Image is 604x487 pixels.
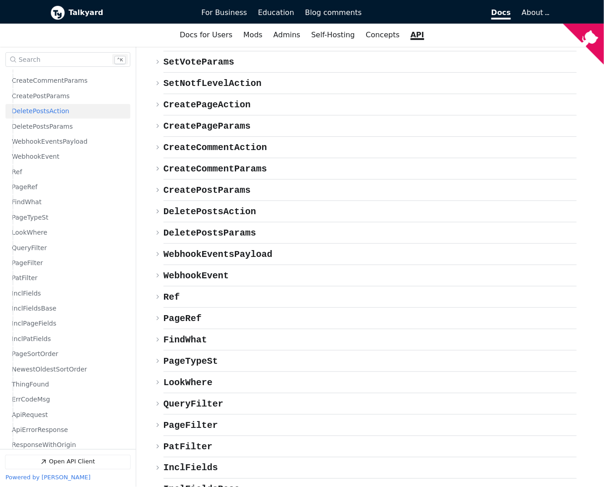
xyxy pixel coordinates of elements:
button: ​ [163,415,218,436]
button: ​ [163,115,251,136]
span: Ref [12,168,22,176]
a: InclFields [12,286,126,301]
span: ApiRequest [12,411,48,419]
span: DeletePostsParams [12,122,73,131]
span: InclFields [163,463,218,473]
a: PageRef [12,180,126,194]
span: CreatePostParams [12,92,69,100]
span: PageRef [163,313,202,324]
span: PageFilter [12,259,43,267]
span: LookWhere [163,377,213,388]
span: WebhookEventsPayload [163,249,272,260]
span: PageTypeSt [12,213,48,222]
span: QueryFilter [12,244,47,252]
span: ⌃ [117,58,120,63]
a: Self-Hosting [306,27,360,43]
span: PatFilter [12,274,38,283]
span: DeletePostsAction [163,206,256,217]
a: For Business [196,5,253,20]
span: WebhookEventsPayload [12,137,88,146]
span: InclFieldsBase [12,304,56,313]
a: Powered by [PERSON_NAME] [5,475,90,482]
a: WebhookEventsPayload [12,135,126,149]
button: ​ [163,137,267,158]
button: ​ [163,265,229,286]
span: CreatePostParams [163,185,251,196]
button: ​ [163,351,218,372]
span: CreatePageParams [163,121,251,131]
button: ​ [163,222,256,243]
a: FindWhat [12,196,126,210]
span: QueryFilter [163,399,223,409]
span: ErrCodeMsg [12,396,50,404]
button: ​ [163,158,267,179]
a: ApiErrorResponse [12,423,126,437]
a: ThingFound [12,377,126,392]
a: NewestOldestSortOrder [12,362,126,377]
span: DeletePostsAction [12,107,69,115]
span: ThingFound [12,380,49,389]
button: ​ [163,201,256,222]
a: Docs for Users [174,27,238,43]
a: Admins [268,27,306,43]
span: CreateCommentAction [163,142,267,153]
button: ​ [163,372,213,393]
a: Ref [12,165,126,179]
span: InclPageFields [12,320,56,328]
a: Docs [367,5,517,20]
span: CreateCommentParams [163,164,267,174]
a: InclPageFields [12,317,126,331]
button: ​ [163,329,207,350]
a: WebhookEvent [12,150,126,164]
span: InclPatFields [12,335,51,343]
kbd: k [114,56,126,65]
a: Blog comments [300,5,367,20]
button: ​ [163,308,202,329]
span: PageFilter [163,420,218,431]
span: Search [19,56,40,63]
span: NewestOldestSortOrder [12,365,87,374]
span: WebhookEvent [12,153,59,161]
span: DeletePostsParams [163,228,256,238]
a: Open API Client [5,455,130,469]
button: ​ [163,436,213,457]
a: CreatePostParams [12,89,126,103]
a: API [405,27,430,43]
a: QueryFilter [12,241,126,255]
span: SetNotfLevelAction [163,78,262,89]
span: Docs [491,8,511,20]
a: Education [252,5,300,20]
button: ​ [163,94,251,115]
a: DeletePostsParams [12,120,126,134]
span: For Business [202,8,248,17]
a: Concepts [361,27,406,43]
span: Education [258,8,294,17]
a: Talkyard logoTalkyard [50,5,189,20]
a: LookWhere [12,226,126,240]
b: Talkyard [69,7,189,19]
span: Ref [163,292,180,302]
a: About [522,8,548,17]
img: Talkyard logo [50,5,65,20]
span: FindWhat [163,335,207,345]
span: PageSortOrder [12,350,58,358]
a: CreateCommentParams [12,74,126,88]
a: InclFieldsBase [12,301,126,316]
span: CreateCommentParams [12,77,88,85]
span: WebhookEvent [163,271,229,281]
span: LookWhere [12,228,47,237]
a: PageFilter [12,256,126,270]
button: ​ [163,286,180,307]
a: ApiRequest [12,408,126,422]
a: PageTypeSt [12,211,126,225]
a: PatFilter [12,271,126,286]
span: ApiErrorResponse [12,426,68,434]
button: ​ [163,244,272,265]
button: ​ [163,73,262,94]
a: ResponseWithOrigin [12,438,126,452]
a: InclPatFields [12,332,126,346]
button: ​ [163,457,218,478]
span: SetVoteParams [163,57,234,67]
a: DeletePostsAction [12,104,126,118]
